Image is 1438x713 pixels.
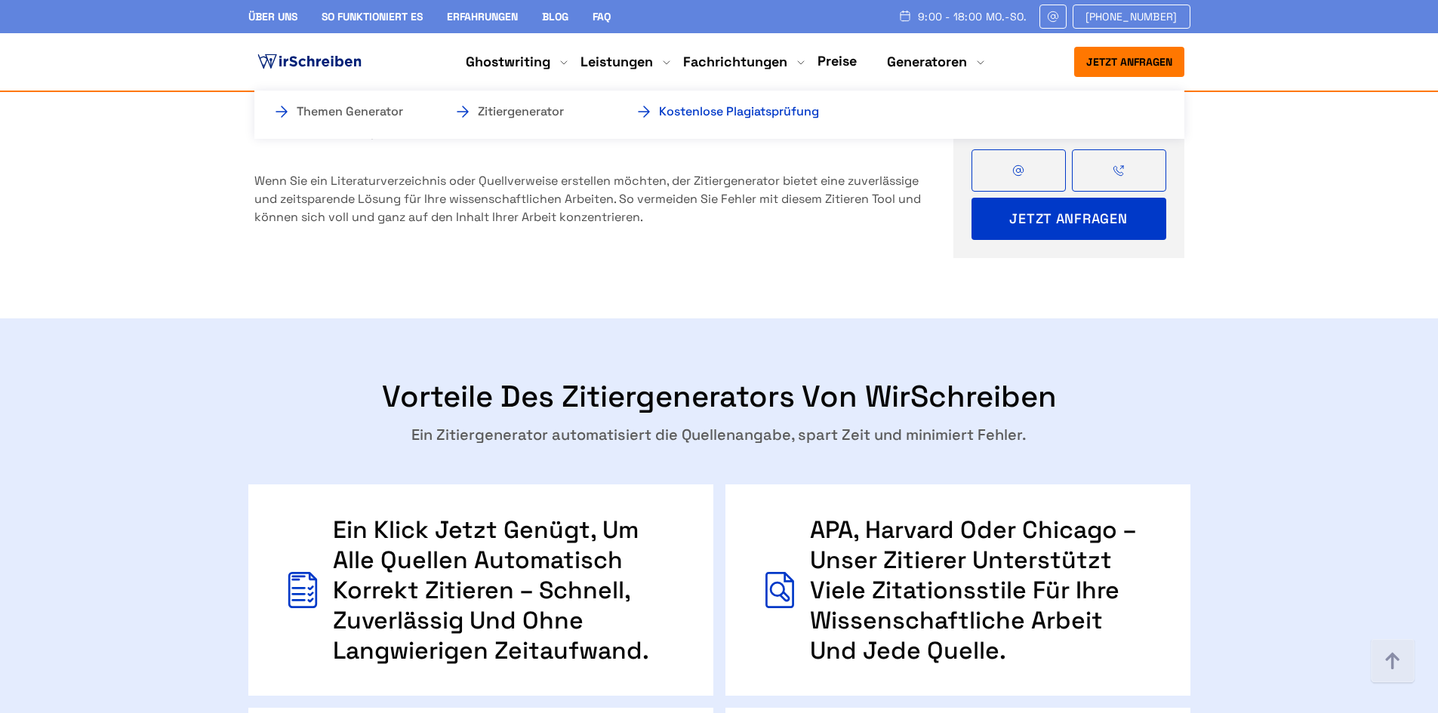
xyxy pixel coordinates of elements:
[447,10,518,23] a: Erfahrungen
[1074,47,1184,77] button: Jetzt anfragen
[918,11,1027,23] span: 9:00 - 18:00 Mo.-So.
[818,52,857,69] a: Preise
[466,53,550,71] a: Ghostwriting
[1046,11,1060,23] img: Email
[454,103,605,121] a: Zitiergenerator
[254,51,365,73] img: logo ghostwriter-österreich
[683,53,787,71] a: Fachrichtungen
[254,70,913,140] span: Unser Zitieren Generator ermöglicht es Ihnen, Quellenangaben schnell und korrekt zu erstellen. Er...
[333,515,677,665] div: Ein Klick jetzt genügt, um alle Quellen automatisch korrekt zitieren – schnell, zuverlässig und o...
[898,10,912,22] img: Schedule
[273,103,423,121] a: Themen Generator
[593,10,611,23] a: FAQ
[285,515,321,665] img: Ein Klick jetzt genügt, um alle Quellen automatisch korrekt zitieren – schnell, zuverlässig und o...
[1370,639,1415,684] img: button top
[248,423,1190,447] p: Ein Zitiergenerator automatisiert die Quellenangabe, spart Zeit und minimiert Fehler.
[971,198,1166,240] button: Jetzt anfragen
[322,10,423,23] a: So funktioniert es
[762,515,798,665] img: APA, Harvard oder Chicago – unser Zitierer unterstützt viele Zitationsstile für Ihre wissenschaft...
[254,173,921,225] span: Wenn Sie ein Literaturverzeichnis oder Quellverweise erstellen möchten, der Zitiergenerator biete...
[635,103,786,121] a: Kostenlose Plagiatsprüfung
[580,53,653,71] a: Leistungen
[1073,5,1190,29] a: [PHONE_NUMBER]
[248,10,297,23] a: Über uns
[1085,11,1178,23] span: [PHONE_NUMBER]
[887,53,967,71] a: Generatoren
[248,379,1190,415] h2: Vorteile des Zitiergenerators von WirSchreiben
[810,515,1154,665] div: APA, Harvard oder Chicago – unser Zitierer unterstützt viele Zitationsstile für Ihre wissenschaft...
[542,10,568,23] a: Blog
